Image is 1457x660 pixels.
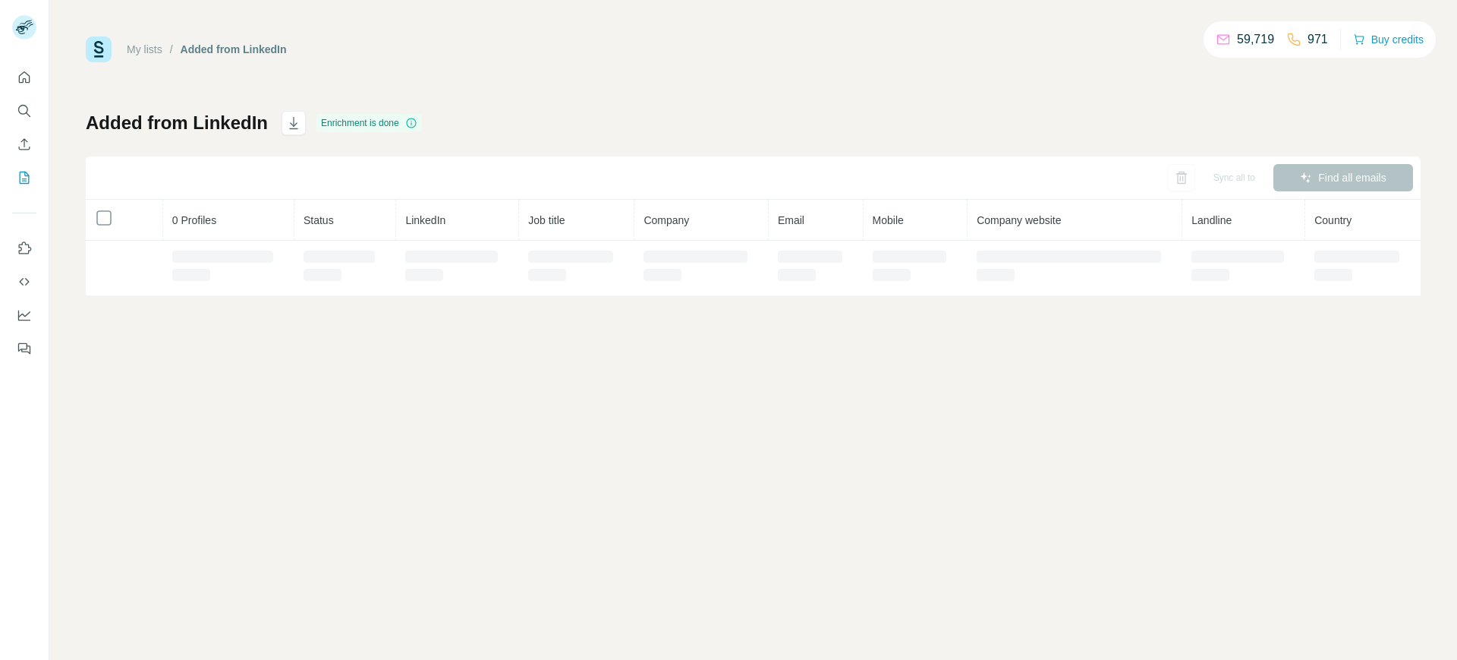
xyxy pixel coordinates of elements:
span: Job title [528,214,565,226]
span: LinkedIn [405,214,445,226]
span: 0 Profiles [172,214,216,226]
div: Added from LinkedIn [181,42,287,57]
button: Enrich CSV [12,131,36,158]
a: My lists [127,43,162,55]
button: Use Surfe on LinkedIn [12,235,36,262]
button: Buy credits [1353,29,1424,50]
p: 59,719 [1237,30,1274,49]
span: Country [1314,214,1352,226]
span: Company [644,214,689,226]
li: / [170,42,173,57]
span: Email [778,214,804,226]
span: Status [304,214,334,226]
button: Dashboard [12,302,36,329]
div: Enrichment is done [316,114,422,132]
button: Search [12,97,36,125]
span: Company website [977,214,1061,226]
button: Quick start [12,64,36,91]
button: My lists [12,164,36,191]
p: 971 [1308,30,1328,49]
button: Use Surfe API [12,268,36,295]
span: Mobile [873,214,904,226]
button: Feedback [12,335,36,362]
img: Surfe Logo [86,36,112,62]
h1: Added from LinkedIn [86,111,268,135]
span: Landline [1191,214,1232,226]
